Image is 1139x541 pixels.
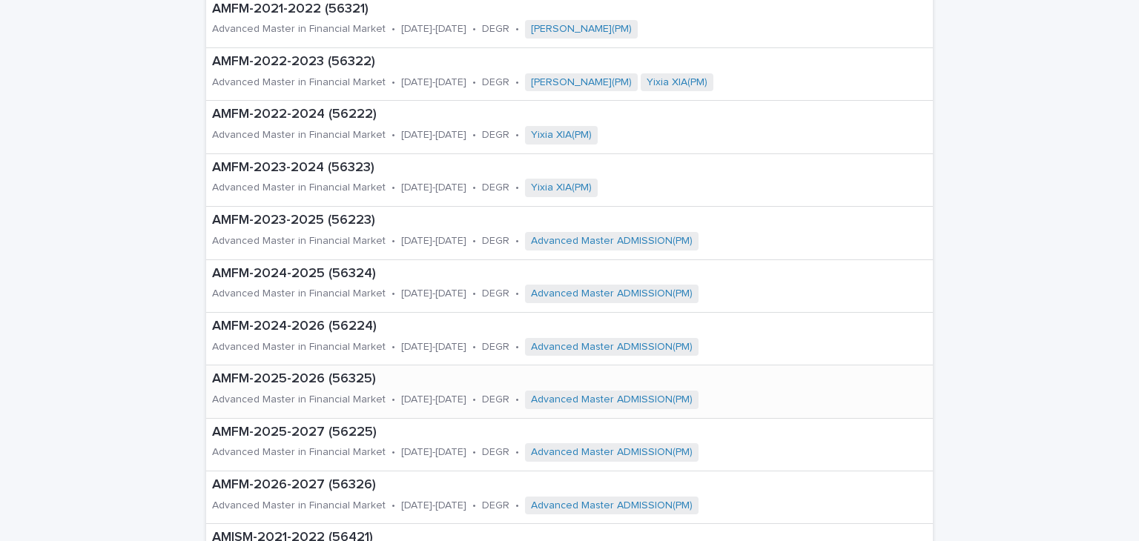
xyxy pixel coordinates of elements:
[392,182,395,194] p: •
[392,23,395,36] p: •
[212,160,763,176] p: AMFM-2023-2024 (56323)
[472,446,476,459] p: •
[472,499,476,512] p: •
[401,446,466,459] p: [DATE]-[DATE]
[515,288,519,300] p: •
[482,499,509,512] p: DEGR
[206,101,933,153] a: AMFM-2022-2024 (56222)Advanced Master in Financial Market•[DATE]-[DATE]•DEGR•Yixia XIA(PM)
[212,341,386,354] p: Advanced Master in Financial Market
[482,394,509,406] p: DEGR
[212,23,386,36] p: Advanced Master in Financial Market
[212,446,386,459] p: Advanced Master in Financial Market
[531,129,592,142] a: Yixia XIA(PM)
[212,107,765,123] p: AMFM-2022-2024 (56222)
[515,182,519,194] p: •
[212,235,386,248] p: Advanced Master in Financial Market
[206,48,933,101] a: AMFM-2022-2023 (56322)Advanced Master in Financial Market•[DATE]-[DATE]•DEGR•[PERSON_NAME](PM) Yi...
[482,235,509,248] p: DEGR
[482,76,509,89] p: DEGR
[401,499,466,512] p: [DATE]-[DATE]
[515,446,519,459] p: •
[515,76,519,89] p: •
[401,182,466,194] p: [DATE]-[DATE]
[401,235,466,248] p: [DATE]-[DATE]
[392,235,395,248] p: •
[472,394,476,406] p: •
[206,419,933,471] a: AMFM-2025-2027 (56225)Advanced Master in Financial Market•[DATE]-[DATE]•DEGR•Advanced Master ADMI...
[472,235,476,248] p: •
[212,319,866,335] p: AMFM-2024-2026 (56224)
[206,365,933,418] a: AMFM-2025-2026 (56325)Advanced Master in Financial Market•[DATE]-[DATE]•DEGR•Advanced Master ADMI...
[212,477,865,494] p: AMFM-2026-2027 (56326)
[482,446,509,459] p: DEGR
[401,76,466,89] p: [DATE]-[DATE]
[531,288,693,300] a: Advanced Master ADMISSION(PM)
[482,288,509,300] p: DEGR
[206,260,933,313] a: AMFM-2024-2025 (56324)Advanced Master in Financial Market•[DATE]-[DATE]•DEGR•Advanced Master ADMI...
[212,371,865,388] p: AMFM-2025-2026 (56325)
[212,499,386,512] p: Advanced Master in Financial Market
[515,129,519,142] p: •
[482,341,509,354] p: DEGR
[531,446,693,459] a: Advanced Master ADMISSION(PM)
[531,341,693,354] a: Advanced Master ADMISSION(PM)
[531,182,592,194] a: Yixia XIA(PM)
[212,129,386,142] p: Advanced Master in Financial Market
[212,266,865,282] p: AMFM-2024-2025 (56324)
[472,341,476,354] p: •
[472,129,476,142] p: •
[212,425,866,441] p: AMFM-2025-2027 (56225)
[212,1,797,18] p: AMFM-2021-2022 (56321)
[472,288,476,300] p: •
[392,446,395,459] p: •
[531,394,693,406] a: Advanced Master ADMISSION(PM)
[212,394,386,406] p: Advanced Master in Financial Market
[392,394,395,406] p: •
[401,341,466,354] p: [DATE]-[DATE]
[515,23,519,36] p: •
[401,394,466,406] p: [DATE]-[DATE]
[392,288,395,300] p: •
[392,341,395,354] p: •
[647,76,707,89] a: Yixia XIA(PM)
[531,235,693,248] a: Advanced Master ADMISSION(PM)
[212,54,879,70] p: AMFM-2022-2023 (56322)
[212,182,386,194] p: Advanced Master in Financial Market
[472,23,476,36] p: •
[401,129,466,142] p: [DATE]-[DATE]
[212,213,865,229] p: AMFM-2023-2025 (56223)
[482,182,509,194] p: DEGR
[392,499,395,512] p: •
[515,235,519,248] p: •
[401,288,466,300] p: [DATE]-[DATE]
[206,154,933,207] a: AMFM-2023-2024 (56323)Advanced Master in Financial Market•[DATE]-[DATE]•DEGR•Yixia XIA(PM)
[531,23,632,36] a: [PERSON_NAME](PM)
[206,313,933,365] a: AMFM-2024-2026 (56224)Advanced Master in Financial Market•[DATE]-[DATE]•DEGR•Advanced Master ADMI...
[515,341,519,354] p: •
[482,129,509,142] p: DEGR
[531,499,693,512] a: Advanced Master ADMISSION(PM)
[472,182,476,194] p: •
[212,288,386,300] p: Advanced Master in Financial Market
[206,207,933,259] a: AMFM-2023-2025 (56223)Advanced Master in Financial Market•[DATE]-[DATE]•DEGR•Advanced Master ADMI...
[531,76,632,89] a: [PERSON_NAME](PM)
[212,76,386,89] p: Advanced Master in Financial Market
[482,23,509,36] p: DEGR
[206,471,933,524] a: AMFM-2026-2027 (56326)Advanced Master in Financial Market•[DATE]-[DATE]•DEGR•Advanced Master ADMI...
[401,23,466,36] p: [DATE]-[DATE]
[392,129,395,142] p: •
[392,76,395,89] p: •
[472,76,476,89] p: •
[515,499,519,512] p: •
[515,394,519,406] p: •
